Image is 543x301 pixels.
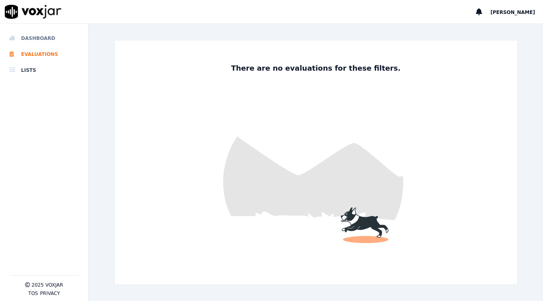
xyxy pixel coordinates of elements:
[115,40,517,285] img: fun dog
[10,46,79,62] a: Evaluations
[228,63,404,74] p: There are no evaluations for these filters.
[5,5,61,19] img: voxjar logo
[10,62,79,78] a: Lists
[10,30,79,46] a: Dashboard
[32,282,63,288] p: 2025 Voxjar
[490,7,543,17] button: [PERSON_NAME]
[490,10,535,15] span: [PERSON_NAME]
[28,290,38,297] button: TOS
[40,290,60,297] button: Privacy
